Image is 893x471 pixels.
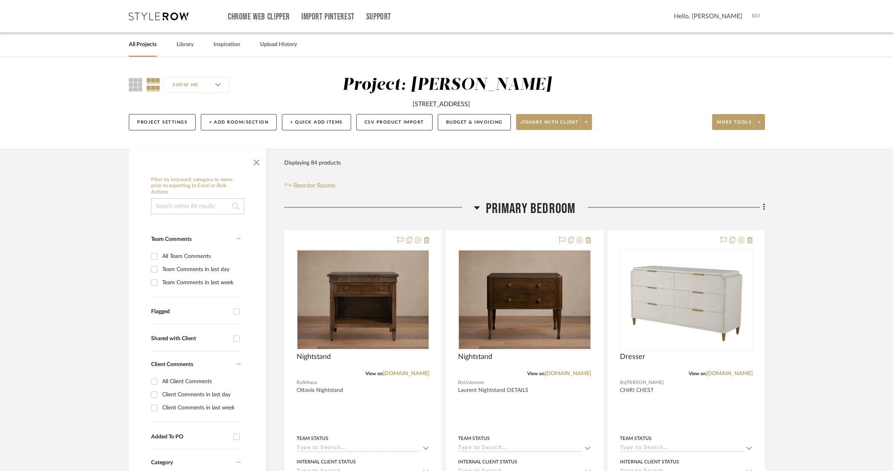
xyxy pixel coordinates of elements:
div: Team Status [458,435,490,442]
div: Team Comments in last day [162,263,239,276]
img: Nightstand [297,250,429,349]
button: Share with client [516,114,592,130]
div: Team Status [297,435,328,442]
div: Project: [PERSON_NAME] [342,77,551,93]
a: [DOMAIN_NAME] [383,371,429,376]
a: Support [366,14,391,20]
a: Chrome Web Clipper [228,14,290,20]
a: Inspiration [214,39,240,50]
span: Team Comments [151,236,192,242]
span: By [620,379,625,386]
div: All Client Comments [162,375,239,388]
img: Nightstand [459,250,590,349]
span: More tools [717,119,751,131]
div: Internal Client Status [297,458,356,465]
span: View on [689,371,706,376]
span: View on [527,371,545,376]
a: Library [177,39,194,50]
input: Type to Search… [297,445,420,452]
input: Search within 84 results [151,198,244,214]
div: [STREET_ADDRESS] [413,99,470,109]
div: Team Status [620,435,652,442]
div: Flagged [151,308,229,315]
span: By [297,379,302,386]
button: Budget & Invoicing [438,114,511,130]
span: [PERSON_NAME] [625,379,664,386]
span: View on [365,371,383,376]
div: Displaying 84 products [284,155,341,171]
button: Project Settings [129,114,196,130]
h6: Filter by keyword, category or name prior to exporting to Excel or Bulk Actions [151,177,244,196]
a: All Projects [129,39,157,50]
button: + Quick Add Items [282,114,351,130]
div: Client Comments in last day [162,388,239,401]
div: All Team Comments [162,250,239,263]
span: Arhaus [302,379,317,386]
img: Dresser [621,254,752,345]
span: Nightstand [297,353,331,361]
div: Client Comments in last week [162,401,239,414]
button: Close [248,153,264,169]
div: Internal Client Status [620,458,679,465]
button: CSV Product Import [356,114,433,130]
div: Internal Client Status [458,458,517,465]
img: avatar [748,8,765,25]
span: Primary Bedroom [486,200,576,217]
button: Reorder Rooms [284,181,336,190]
button: + Add Room/Section [201,114,277,130]
div: Shared with Client [151,335,229,342]
span: Dresser [620,353,645,361]
div: 0 [458,250,590,350]
span: Hello, [PERSON_NAME] [674,12,742,21]
button: More tools [712,114,765,130]
a: Upload History [260,39,297,50]
input: Type to Search… [620,445,743,452]
input: Type to Search… [458,445,581,452]
span: Unknown [464,379,484,386]
div: Team Comments in last week [162,276,239,289]
span: Nightstand [458,353,492,361]
span: Reorder Rooms [293,181,336,190]
span: Client Comments [151,362,193,367]
span: By [458,379,464,386]
span: Share with client [521,119,579,131]
a: Import Pinterest [301,14,355,20]
div: Added To PO [151,434,229,440]
a: [DOMAIN_NAME] [545,371,591,376]
a: [DOMAIN_NAME] [706,371,753,376]
span: Category [151,459,173,466]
